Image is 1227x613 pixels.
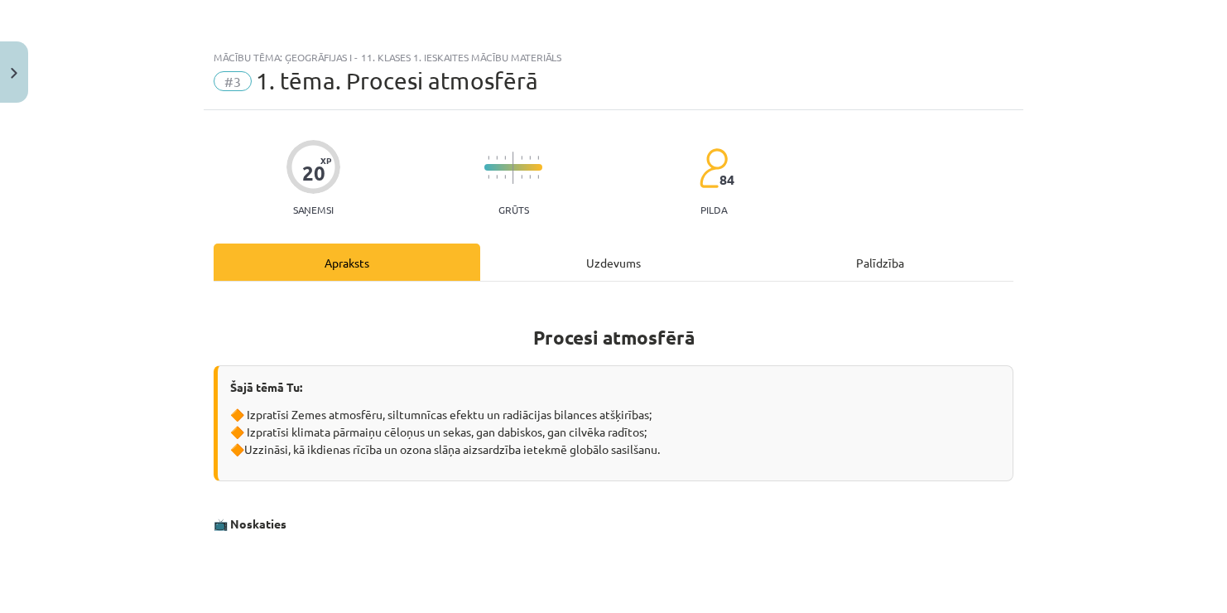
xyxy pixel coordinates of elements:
span: 1. tēma. Procesi atmosfērā [256,67,538,94]
img: icon-close-lesson-0947bae3869378f0d4975bcd49f059093ad1ed9edebbc8119c70593378902aed.svg [11,68,17,79]
div: Uzdevums [480,244,747,281]
img: icon-short-line-57e1e144782c952c97e751825c79c345078a6d821885a25fce030b3d8c18986b.svg [529,175,531,179]
img: icon-short-line-57e1e144782c952c97e751825c79c345078a6d821885a25fce030b3d8c18986b.svg [488,175,489,179]
p: pilda [700,204,727,215]
img: icon-short-line-57e1e144782c952c97e751825c79c345078a6d821885a25fce030b3d8c18986b.svg [504,156,506,160]
img: students-c634bb4e5e11cddfef0936a35e636f08e4e9abd3cc4e673bd6f9a4125e45ecb1.svg [699,147,728,189]
strong: 📺 Noskaties [214,516,286,531]
img: icon-short-line-57e1e144782c952c97e751825c79c345078a6d821885a25fce030b3d8c18986b.svg [488,156,489,160]
p: Saņemsi [286,204,340,215]
div: Mācību tēma: Ģeogrāfijas i - 11. klases 1. ieskaites mācību materiāls [214,51,1013,63]
strong: Procesi atmosfērā [533,326,695,350]
strong: Šajā tēmā Tu: [230,379,302,394]
img: icon-short-line-57e1e144782c952c97e751825c79c345078a6d821885a25fce030b3d8c18986b.svg [521,156,522,160]
span: XP [320,156,331,165]
img: icon-short-line-57e1e144782c952c97e751825c79c345078a6d821885a25fce030b3d8c18986b.svg [496,156,498,160]
img: icon-short-line-57e1e144782c952c97e751825c79c345078a6d821885a25fce030b3d8c18986b.svg [529,156,531,160]
p: 🔶 Izpratīsi Zemes atmosfēru, siltumnīcas efektu un radiācijas bilances atšķirības; 🔶 Izpratīsi kl... [230,406,1000,458]
span: 84 [719,172,734,187]
p: Grūts [498,204,529,215]
img: icon-short-line-57e1e144782c952c97e751825c79c345078a6d821885a25fce030b3d8c18986b.svg [521,175,522,179]
div: Apraksts [214,244,480,281]
img: icon-short-line-57e1e144782c952c97e751825c79c345078a6d821885a25fce030b3d8c18986b.svg [537,156,539,160]
img: icon-long-line-d9ea69661e0d244f92f715978eff75569469978d946b2353a9bb055b3ed8787d.svg [512,152,514,184]
span: #3 [214,71,252,91]
img: icon-short-line-57e1e144782c952c97e751825c79c345078a6d821885a25fce030b3d8c18986b.svg [537,175,539,179]
img: icon-short-line-57e1e144782c952c97e751825c79c345078a6d821885a25fce030b3d8c18986b.svg [496,175,498,179]
img: icon-short-line-57e1e144782c952c97e751825c79c345078a6d821885a25fce030b3d8c18986b.svg [504,175,506,179]
div: Palīdzība [747,244,1013,281]
div: 20 [302,162,325,185]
